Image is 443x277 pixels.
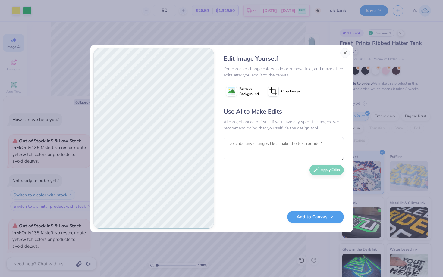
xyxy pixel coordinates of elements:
[224,119,344,131] div: AI can get ahead of itself. If you have any specific changes, we recommend doing that yourself vi...
[265,84,303,99] button: Crop Image
[224,54,344,63] div: Edit Image Yourself
[224,107,344,116] div: Use AI to Make Edits
[224,84,261,99] button: Remove Background
[224,66,344,78] div: You can also change colors, add or remove text, and make other edits after you add it to the canvas.
[281,89,300,94] span: Crop Image
[340,48,350,58] button: Close
[239,86,259,97] span: Remove Background
[287,211,344,223] button: Add to Canvas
